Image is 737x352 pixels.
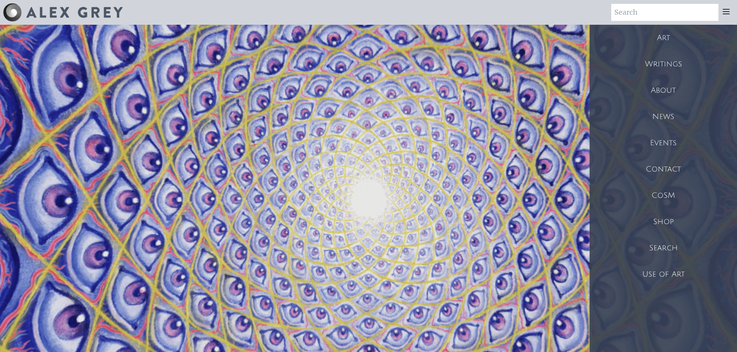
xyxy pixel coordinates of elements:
a: Shop [590,209,737,235]
a: Contact [590,156,737,182]
a: Writings [590,51,737,77]
input: Search [611,4,718,21]
a: About [590,77,737,104]
a: Use of Art [590,261,737,287]
a: Art [590,25,737,51]
a: Search [590,235,737,261]
a: News [590,104,737,130]
a: CoSM [590,182,737,209]
a: Events [590,130,737,156]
